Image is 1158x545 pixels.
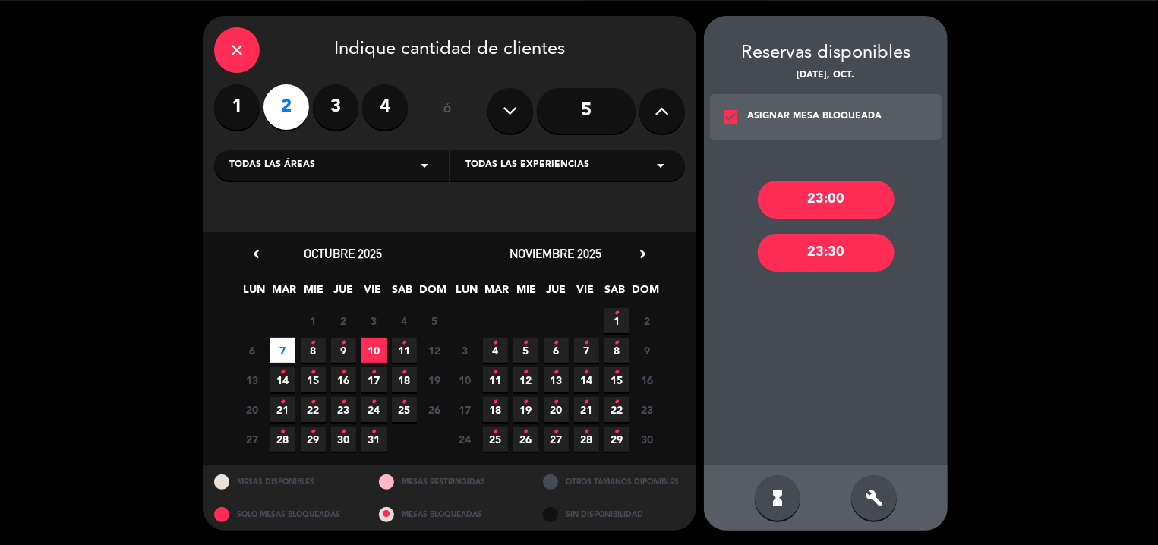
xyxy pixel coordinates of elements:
i: • [341,390,346,414]
span: 28 [270,427,295,452]
i: • [493,361,498,385]
i: • [311,390,316,414]
span: 4 [483,338,508,363]
div: OTROS TAMAÑOS DIPONIBLES [532,465,696,498]
i: arrow_drop_down [415,156,434,175]
span: 11 [483,367,508,392]
span: 19 [513,397,538,422]
span: DOM [633,281,658,306]
i: • [523,331,529,355]
span: JUE [331,281,356,306]
i: • [523,420,529,444]
span: 4 [392,308,417,333]
span: SAB [603,281,628,306]
i: • [523,361,529,385]
span: 6 [240,338,265,363]
span: 7 [574,338,599,363]
span: 24 [361,397,387,422]
span: 11 [392,338,417,363]
span: 19 [422,367,447,392]
i: • [311,331,316,355]
span: 15 [301,367,326,392]
span: 1 [604,308,629,333]
i: • [554,361,559,385]
span: 10 [361,338,387,363]
span: SAB [390,281,415,306]
span: 12 [513,367,538,392]
span: 17 [361,367,387,392]
span: 21 [270,397,295,422]
i: • [402,331,407,355]
span: 15 [604,367,629,392]
i: • [493,331,498,355]
div: Indique cantidad de clientes [214,27,685,73]
span: JUE [544,281,569,306]
i: check_box [721,108,740,126]
span: 16 [331,367,356,392]
i: • [584,331,589,355]
span: 17 [453,397,478,422]
div: SIN DISPONIBILIDAD [532,498,696,531]
i: • [584,390,589,414]
span: 25 [483,427,508,452]
span: octubre 2025 [304,246,383,261]
span: 24 [453,427,478,452]
div: Reservas disponibles [704,39,948,68]
span: VIE [573,281,598,306]
span: 22 [604,397,629,422]
i: • [311,420,316,444]
i: arrow_drop_down [652,156,670,175]
div: [DATE], oct. [704,68,948,83]
i: • [341,361,346,385]
span: 14 [574,367,599,392]
span: 26 [422,397,447,422]
span: MIE [301,281,327,306]
span: 5 [513,338,538,363]
label: 1 [214,84,260,130]
span: 7 [270,338,295,363]
i: • [554,390,559,414]
div: 23:30 [758,234,895,272]
i: • [341,331,346,355]
span: Todas las áreas [229,158,315,173]
i: • [493,420,498,444]
span: 27 [240,427,265,452]
i: • [614,301,620,326]
i: • [311,361,316,385]
span: 10 [453,367,478,392]
span: LUN [455,281,480,306]
span: 13 [240,367,265,392]
i: • [371,420,377,444]
span: 27 [544,427,569,452]
i: • [584,420,589,444]
i: close [228,41,246,59]
i: • [341,420,346,444]
i: • [614,420,620,444]
span: 23 [331,397,356,422]
span: 2 [331,308,356,333]
span: 30 [635,427,660,452]
div: MESAS RESTRINGIDAS [368,465,532,498]
span: 23 [635,397,660,422]
span: 25 [392,397,417,422]
span: 1 [301,308,326,333]
span: 3 [361,308,387,333]
span: 8 [301,338,326,363]
span: 20 [240,397,265,422]
span: MIE [514,281,539,306]
span: LUN [242,281,267,306]
span: 3 [453,338,478,363]
div: SOLO MESAS BLOQUEADAS [203,498,368,531]
i: • [280,420,286,444]
span: 2 [635,308,660,333]
div: ó [423,84,472,137]
i: • [402,361,407,385]
span: MAR [272,281,297,306]
i: • [280,390,286,414]
div: MESAS DISPONIBLES [203,465,368,498]
div: ASIGNAR MESA BLOQUEADA [747,109,882,124]
i: • [554,420,559,444]
span: 29 [301,427,326,452]
span: 28 [574,427,599,452]
span: 18 [483,397,508,422]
